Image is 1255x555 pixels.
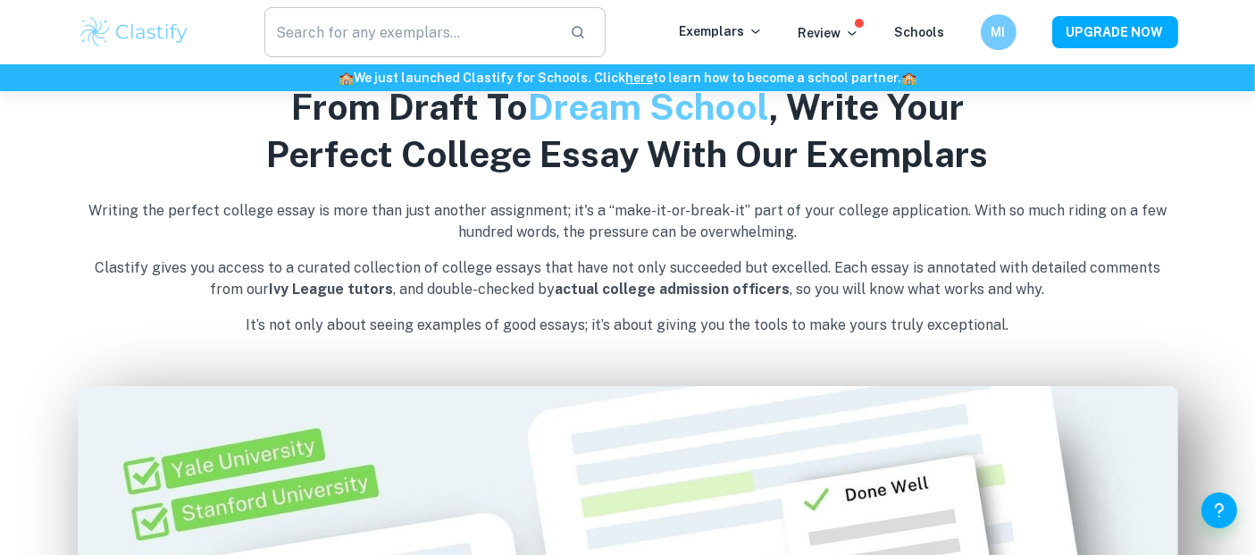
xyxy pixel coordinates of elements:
a: here [625,71,653,85]
input: Search for any exemplars... [264,7,556,57]
p: Writing the perfect college essay is more than just another assignment; it's a “make-it-or-break-... [78,200,1178,243]
img: Clastify logo [78,14,191,50]
button: MI [981,14,1017,50]
p: Exemplars [680,21,763,41]
b: Ivy League tutors [270,281,394,298]
button: UPGRADE NOW [1052,16,1178,48]
span: Dream School [528,86,769,128]
p: Review [799,23,859,43]
h6: We just launched Clastify for Schools. Click to learn how to become a school partner. [4,68,1251,88]
a: Schools [895,25,945,39]
span: 🏫 [901,71,916,85]
p: It’s not only about seeing examples of good essays; it’s about giving you the tools to make yours... [78,315,1178,336]
p: Clastify gives you access to a curated collection of college essays that have not only succeeded ... [78,257,1178,300]
b: actual college admission officers [556,281,791,298]
h6: MI [988,22,1008,42]
h2: From Draft To , Write Your Perfect College Essay With Our Exemplars [78,83,1178,179]
button: Help and Feedback [1201,492,1237,528]
span: 🏫 [339,71,354,85]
